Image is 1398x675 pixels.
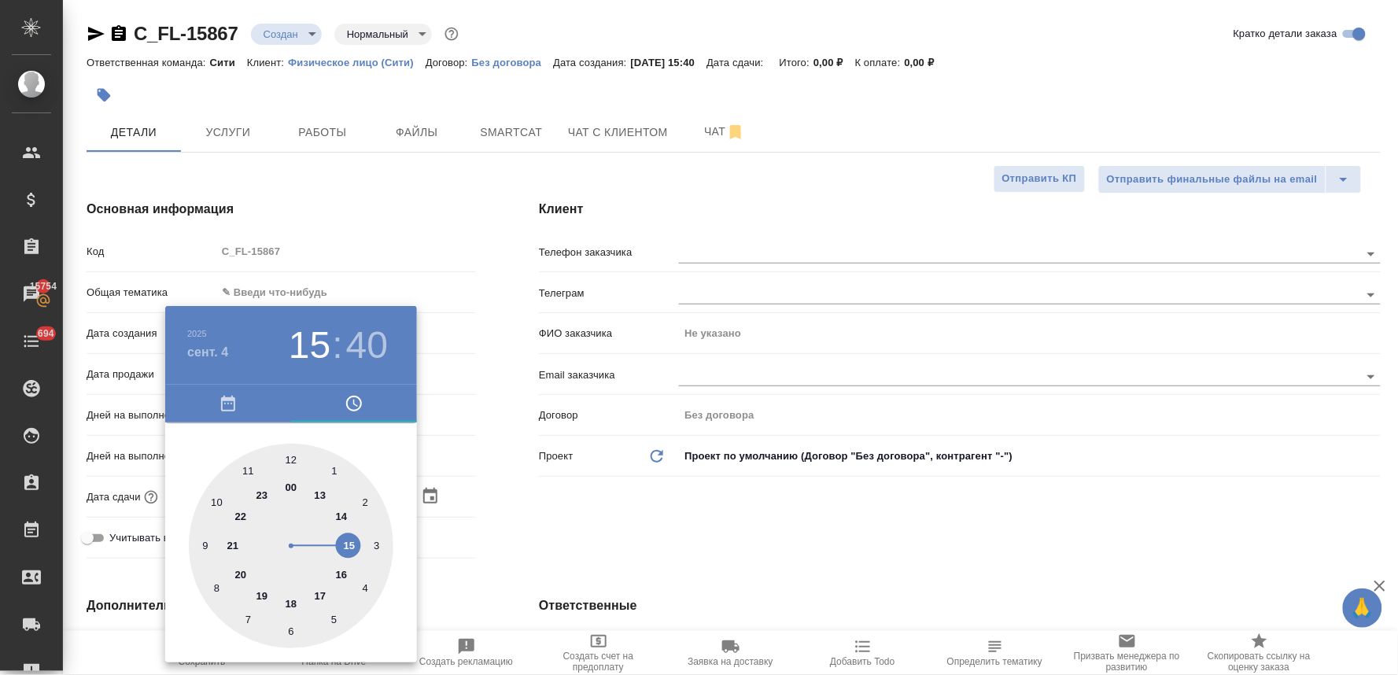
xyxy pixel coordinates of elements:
button: 40 [346,323,388,367]
button: 2025 [187,329,207,338]
button: 15 [289,323,330,367]
button: сент. 4 [187,343,229,362]
h3: : [332,323,342,367]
